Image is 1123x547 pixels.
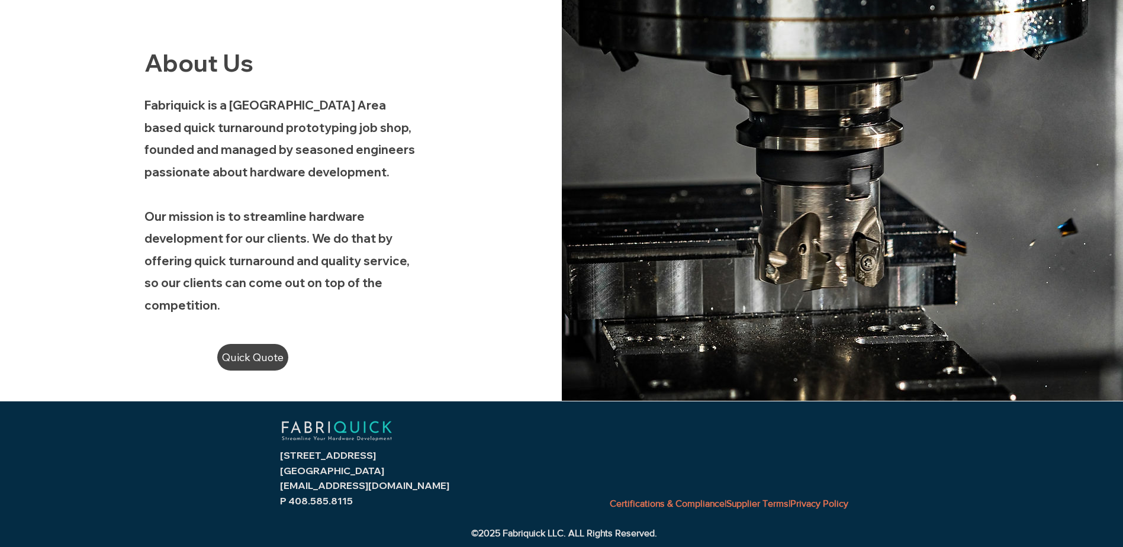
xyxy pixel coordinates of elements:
[280,495,353,507] span: P 408.585.8115
[144,48,253,78] span: About Us
[280,480,449,491] a: [EMAIL_ADDRESS][DOMAIN_NAME]
[610,498,848,509] span: | |
[222,347,284,368] span: Quick Quote
[726,498,789,509] a: Supplier Terms
[280,465,384,477] span: [GEOGRAPHIC_DATA]
[280,449,376,461] span: [STREET_ADDRESS]
[610,498,725,509] a: Certifications & Compliance
[790,498,848,509] a: Privacy Policy
[144,209,410,313] span: Our mission is to streamline hardware development for our clients. We do that by offering quick t...
[144,98,415,179] span: Fabriquick is a [GEOGRAPHIC_DATA] Area based quick turnaround prototyping job shop, founded and m...
[217,344,288,371] a: Quick Quote
[471,528,657,538] span: ©2025 Fabriquick LLC. ALL Rights Reserved.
